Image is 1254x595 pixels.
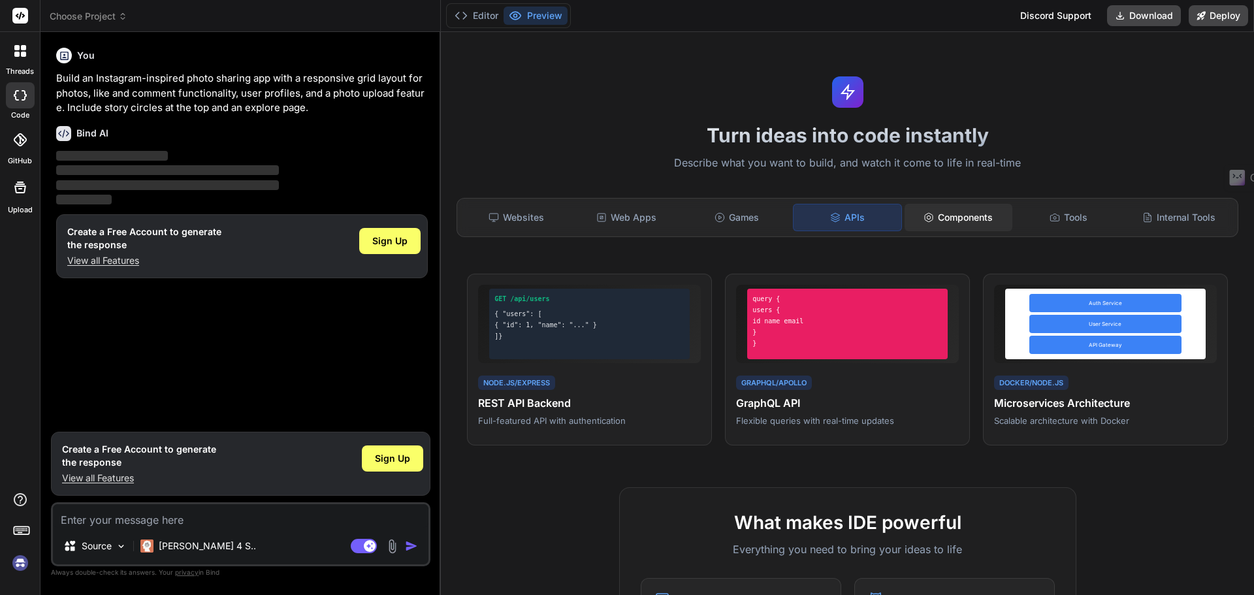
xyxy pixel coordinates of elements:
button: Download [1107,5,1181,26]
span: Sign Up [372,234,408,248]
button: Deploy [1189,5,1248,26]
label: GitHub [8,155,32,167]
p: Everything you need to bring your ideas to life [641,541,1055,557]
h4: REST API Backend [478,395,701,411]
span: ‌ [56,180,279,190]
label: code [11,110,29,121]
div: API Gateway [1029,336,1182,354]
p: [PERSON_NAME] 4 S.. [159,539,256,553]
p: Flexible queries with real-time updates [736,415,959,426]
div: GraphQL/Apollo [736,376,812,391]
span: privacy [175,568,199,576]
h1: Create a Free Account to generate the response [62,443,216,469]
p: Describe what you want to build, and watch it come to life in real-time [449,155,1246,172]
h6: Bind AI [76,127,108,140]
div: Auth Service [1029,294,1182,312]
div: Internal Tools [1125,204,1232,231]
div: User Service [1029,315,1182,333]
p: Source [82,539,112,553]
p: Always double-check its answers. Your in Bind [51,566,430,579]
div: Web Apps [573,204,681,231]
span: Choose Project [50,10,127,23]
h6: You [77,49,95,62]
p: View all Features [62,472,216,485]
div: { "users": [ [494,309,684,319]
h4: GraphQL API [736,395,959,411]
div: Docker/Node.js [994,376,1069,391]
div: ]} [494,331,684,341]
h2: What makes IDE powerful [641,509,1055,536]
p: Full-featured API with authentication [478,415,701,426]
span: ‌ [56,151,168,161]
div: APIs [793,204,902,231]
img: Pick Models [116,541,127,552]
div: users { [752,305,942,315]
p: Build an Instagram-inspired photo sharing app with a responsive grid layout for photos, like and ... [56,71,428,116]
label: Upload [8,204,33,216]
div: Games [683,204,791,231]
img: attachment [385,539,400,554]
h1: Turn ideas into code instantly [449,123,1246,147]
div: Components [905,204,1012,231]
img: signin [9,552,31,574]
div: } [752,327,942,337]
div: } [752,338,942,348]
label: threads [6,66,34,77]
span: ‌ [56,195,112,204]
p: Scalable architecture with Docker [994,415,1217,426]
h4: Microservices Architecture [994,395,1217,411]
div: query { [752,294,942,304]
button: Preview [504,7,568,25]
h1: Create a Free Account to generate the response [67,225,221,251]
img: icon [405,539,418,553]
div: GET /api/users [494,294,684,304]
div: Tools [1015,204,1123,231]
div: { "id": 1, "name": "..." } [494,320,684,330]
button: Editor [449,7,504,25]
div: Node.js/Express [478,376,555,391]
div: Discord Support [1012,5,1099,26]
div: Websites [462,204,570,231]
div: id name email [752,316,942,326]
p: View all Features [67,254,221,267]
span: Sign Up [375,452,410,465]
span: ‌ [56,165,279,175]
img: Claude 4 Sonnet [140,539,153,553]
